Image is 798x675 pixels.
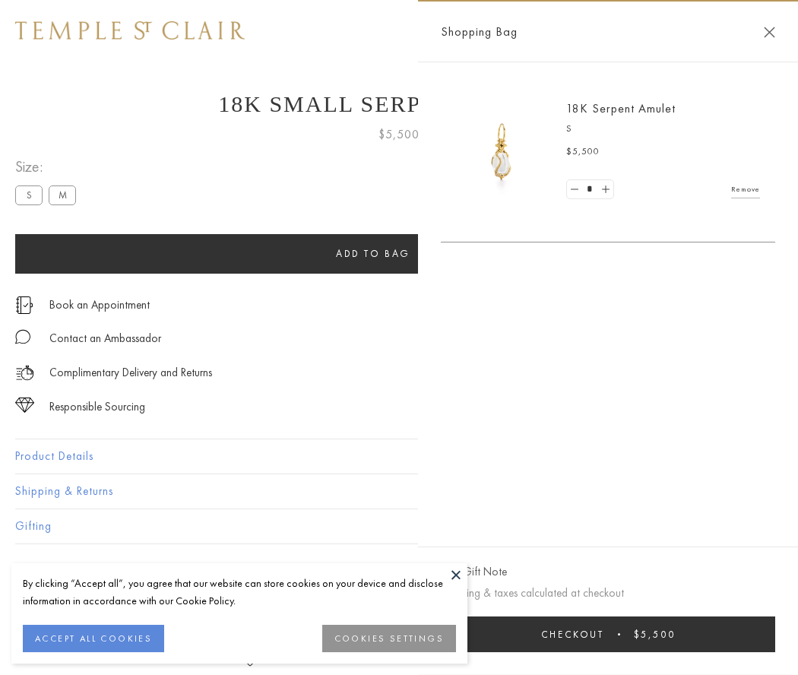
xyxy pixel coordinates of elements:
[15,234,731,274] button: Add to bag
[15,154,82,179] span: Size:
[441,584,775,603] p: Shipping & taxes calculated at checkout
[541,628,604,641] span: Checkout
[15,398,34,413] img: icon_sourcing.svg
[15,296,33,314] img: icon_appointment.svg
[49,329,161,348] div: Contact an Ambassador
[634,628,676,641] span: $5,500
[49,296,150,313] a: Book an Appointment
[566,122,760,137] p: S
[441,616,775,652] button: Checkout $5,500
[49,185,76,204] label: M
[23,625,164,652] button: ACCEPT ALL COOKIES
[15,329,30,344] img: MessageIcon-01_2.svg
[15,91,783,117] h1: 18K Small Serpent Amulet
[764,27,775,38] button: Close Shopping Bag
[567,180,582,199] a: Set quantity to 0
[49,398,145,417] div: Responsible Sourcing
[15,185,43,204] label: S
[15,21,245,40] img: Temple St. Clair
[378,125,420,144] span: $5,500
[456,106,547,198] img: P51836-E11SERPPV
[731,181,760,198] a: Remove
[566,144,600,160] span: $5,500
[441,562,507,582] button: Add Gift Note
[15,474,783,509] button: Shipping & Returns
[441,22,518,42] span: Shopping Bag
[15,363,34,382] img: icon_delivery.svg
[336,247,410,260] span: Add to bag
[49,363,212,382] p: Complimentary Delivery and Returns
[322,625,456,652] button: COOKIES SETTINGS
[597,180,613,199] a: Set quantity to 2
[15,509,783,543] button: Gifting
[566,100,676,116] a: 18K Serpent Amulet
[15,439,783,474] button: Product Details
[23,575,456,610] div: By clicking “Accept all”, you agree that our website can store cookies on your device and disclos...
